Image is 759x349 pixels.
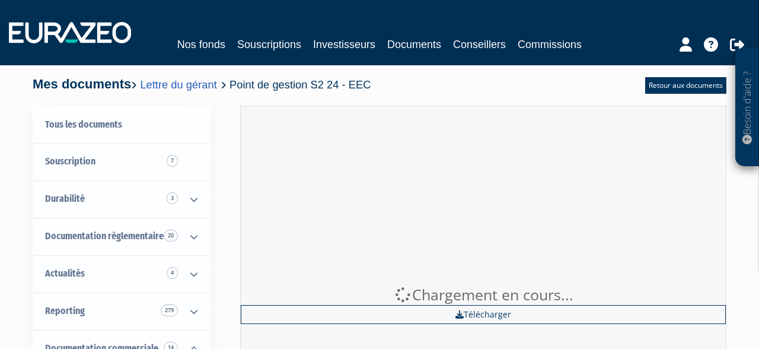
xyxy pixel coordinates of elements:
span: 279 [161,304,178,316]
a: Lettre du gérant [140,78,216,91]
a: Conseillers [453,36,506,53]
a: Nos fonds [177,36,225,53]
a: Actualités 4 [33,255,210,293]
a: Télécharger [241,305,726,324]
a: Reporting 279 [33,293,210,330]
div: Chargement en cours... [241,284,726,306]
span: 3 [167,192,178,204]
span: Point de gestion S2 24 - EEC [229,78,371,91]
span: Actualités [45,268,85,279]
a: Commissions [518,36,582,53]
span: 7 [167,155,178,167]
span: Souscription [45,156,95,167]
a: Tous les documents [33,106,210,144]
h4: Mes documents [33,77,371,91]
a: Documentation règlementaire 20 [33,218,210,255]
span: 20 [164,230,178,242]
img: 1732889491-logotype_eurazeo_blanc_rvb.png [9,22,131,43]
span: Reporting [45,305,85,316]
a: Documents [387,36,441,53]
p: Besoin d'aide ? [741,54,754,161]
a: Souscription7 [33,143,210,180]
span: Durabilité [45,193,85,204]
a: Investisseurs [313,36,375,53]
span: 4 [167,267,178,279]
span: Documentation règlementaire [45,230,164,242]
a: Souscriptions [237,36,301,53]
a: Retour aux documents [645,77,726,94]
a: Durabilité 3 [33,180,210,218]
